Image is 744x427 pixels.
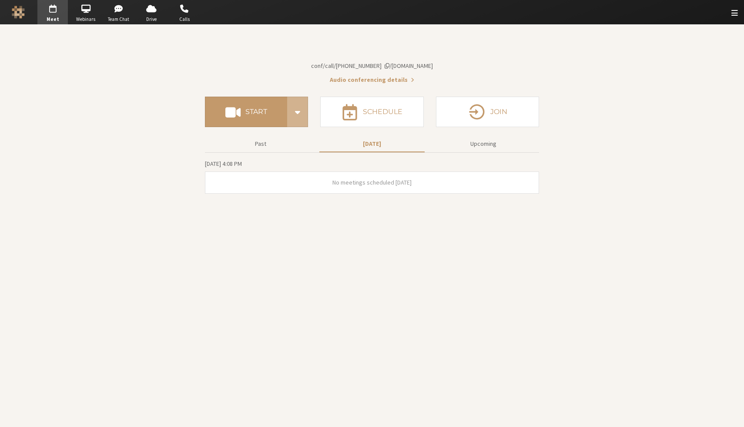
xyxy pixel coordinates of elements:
[12,6,25,19] img: Iotum
[205,160,242,168] span: [DATE] 4:08 PM
[332,178,412,186] span: No meetings scheduled [DATE]
[722,404,737,421] iframe: Chat
[169,16,200,23] span: Calls
[208,136,313,151] button: Past
[205,97,287,127] button: Start
[490,108,507,115] h4: Join
[37,16,68,23] span: Meet
[436,97,539,127] button: Join
[287,97,308,127] div: Start conference options
[205,159,539,194] section: Today's Meetings
[70,16,101,23] span: Webinars
[431,136,536,151] button: Upcoming
[104,16,134,23] span: Team Chat
[311,61,433,71] button: Copy my meeting room linkCopy my meeting room link
[319,136,425,151] button: [DATE]
[363,108,402,115] h4: Schedule
[245,108,267,115] h4: Start
[205,40,539,84] section: Account details
[311,62,433,70] span: Copy my meeting room link
[136,16,167,23] span: Drive
[330,75,414,84] button: Audio conferencing details
[320,97,423,127] button: Schedule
